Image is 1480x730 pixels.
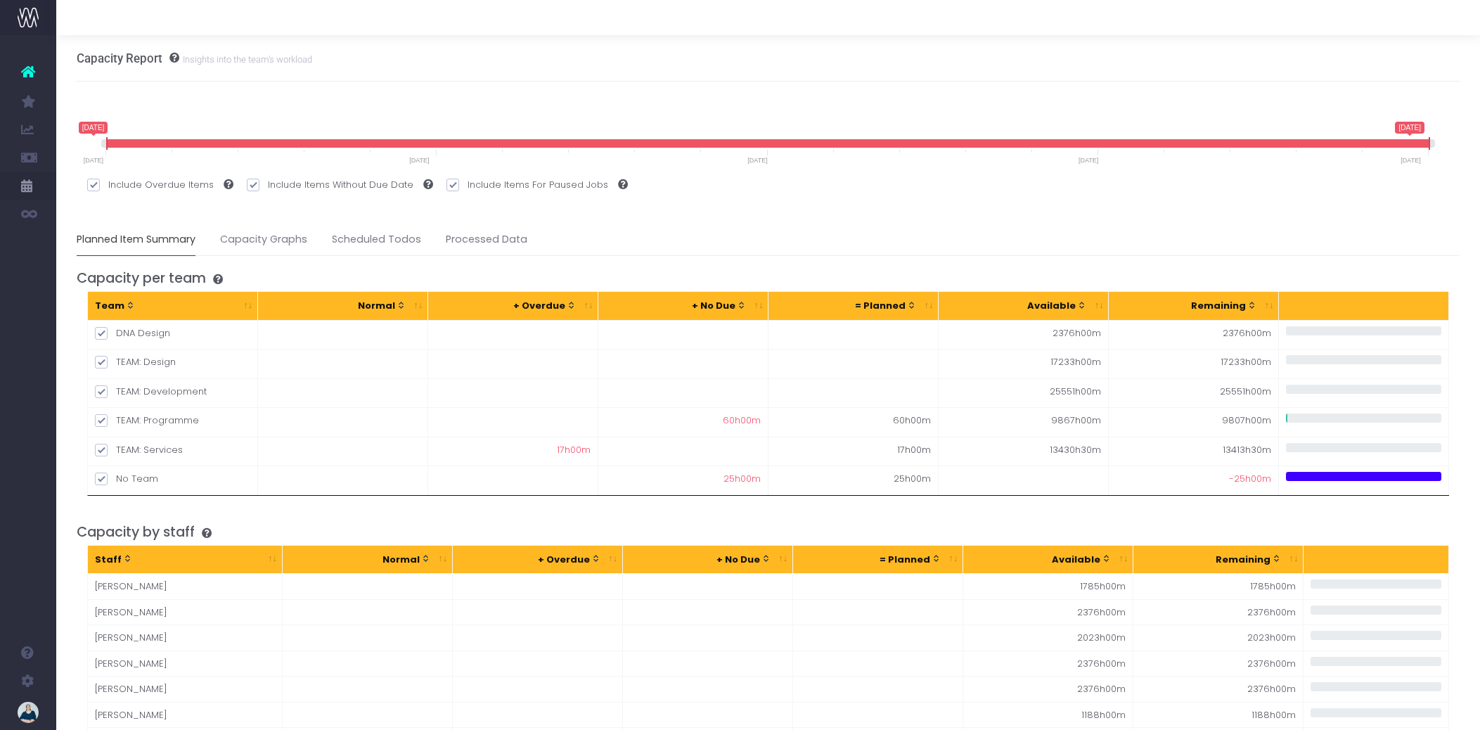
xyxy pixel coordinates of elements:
[630,553,771,567] div: + No Due
[768,292,939,320] th: = Planned: activate to sort column ascending
[79,122,108,133] span: [DATE]
[776,299,917,313] div: = Planned
[963,702,1133,728] td: 1188h00m
[265,299,406,313] div: Normal
[95,299,236,313] div: Team
[1133,625,1304,651] td: 2023h00m
[1398,158,1422,164] span: [DATE]
[1109,407,1279,437] td: 9807h00m
[963,676,1133,702] td: 2376h00m
[283,546,453,574] th: Normal: activate to sort column ascending
[95,472,250,486] label: No Team
[95,414,250,428] label: TEAM: Programme
[332,224,421,256] a: Scheduled Todos
[946,299,1087,313] div: Available
[77,224,195,256] a: Planned Item Summary
[768,437,939,466] td: 17h00m
[407,158,431,164] span: [DATE]
[1116,299,1257,313] div: Remaining
[428,292,598,320] th: + Overdue: activate to sort column ascending
[1133,676,1304,702] td: 2376h00m
[95,385,250,399] label: TEAM: Development
[963,546,1133,574] th: Available: activate to sort column ascending
[1076,158,1100,164] span: [DATE]
[77,524,1460,540] h4: Capacity by staff
[95,355,250,369] label: TEAM: Design
[88,702,283,728] td: [PERSON_NAME]
[82,158,105,164] span: [DATE]
[1140,553,1282,567] div: Remaining
[723,414,761,428] span: 60h00m
[247,178,433,192] label: Include Items Without Due Date
[1109,349,1279,378] td: 17233h00m
[179,51,312,65] small: Insights into the team's workload
[77,270,1460,286] h4: Capacity per team
[963,573,1133,599] td: 1785h00m
[77,51,312,65] h3: Capacity Report
[1109,466,1279,495] td: -25h00m
[768,466,939,495] td: 25h00m
[87,178,233,192] label: Include Overdue Items
[745,158,769,164] span: [DATE]
[723,472,761,486] span: 25h00m
[1109,320,1279,350] td: 2376h00m
[88,676,283,702] td: [PERSON_NAME]
[963,599,1133,625] td: 2376h00m
[88,292,258,320] th: Team: activate to sort column ascending
[88,625,283,651] td: [PERSON_NAME]
[446,178,628,192] label: Include Items For Paused Jobs
[1133,702,1304,728] td: 1188h00m
[939,320,1109,350] td: 2376h00m
[605,299,747,313] div: + No Due
[970,553,1112,567] div: Available
[939,437,1109,466] td: 13430h30m
[95,553,261,567] div: Staff
[435,299,577,313] div: + Overdue
[220,224,307,256] a: Capacity Graphs
[963,625,1133,651] td: 2023h00m
[453,546,623,574] th: + Overdue: activate to sort column ascending
[557,443,591,457] span: 17h00m
[88,651,283,677] td: [PERSON_NAME]
[1109,378,1279,408] td: 25551h00m
[598,292,768,320] th: + No Due: activate to sort column ascending
[939,292,1109,320] th: Available: activate to sort column ascending
[939,407,1109,437] td: 9867h00m
[258,292,428,320] th: Normal: activate to sort column ascending
[939,378,1109,408] td: 25551h00m
[768,407,939,437] td: 60h00m
[460,553,601,567] div: + Overdue
[88,599,283,625] td: [PERSON_NAME]
[95,326,250,340] label: DNA Design
[800,553,941,567] div: = Planned
[18,702,39,723] img: images/default_profile_image.png
[88,546,283,574] th: Staff: activate to sort column ascending
[963,651,1133,677] td: 2376h00m
[1133,651,1304,677] td: 2376h00m
[446,224,527,256] a: Processed Data
[1133,546,1304,574] th: Remaining: activate to sort column ascending
[1395,122,1424,133] span: [DATE]
[1133,599,1304,625] td: 2376h00m
[290,553,431,567] div: Normal
[1133,573,1304,599] td: 1785h00m
[1109,437,1279,466] td: 13413h30m
[793,546,963,574] th: = Planned: activate to sort column ascending
[88,573,283,599] td: [PERSON_NAME]
[623,546,793,574] th: + No Due: activate to sort column ascending
[95,443,250,457] label: TEAM: Services
[1109,292,1279,320] th: Remaining: activate to sort column ascending
[939,349,1109,378] td: 17233h00m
